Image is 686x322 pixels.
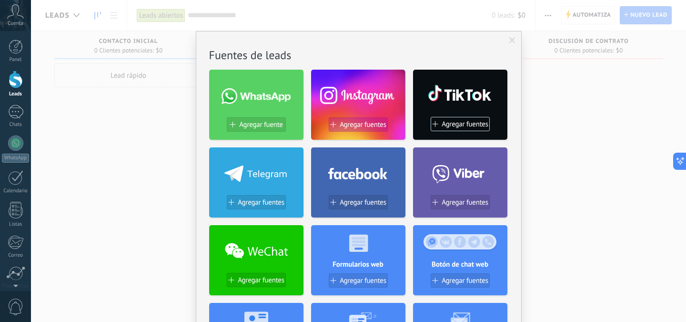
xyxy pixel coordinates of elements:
[431,117,490,131] button: Agregar fuentes
[238,276,284,284] span: Agregar fuentes
[227,273,286,287] button: Agregar fuentes
[2,122,30,128] div: Chats
[442,277,488,285] span: Agregar fuentes
[2,252,30,259] div: Correo
[329,273,388,288] button: Agregar fuentes
[431,195,490,209] button: Agregar fuentes
[2,188,30,194] div: Calendario
[329,117,388,132] button: Agregar fuentes
[413,260,507,269] h4: Botón de chat web
[311,260,405,269] h4: Formularios web
[2,221,30,228] div: Listas
[2,57,30,63] div: Panel
[442,120,488,128] span: Agregar fuentes
[431,273,490,288] button: Agregar fuentes
[340,198,386,207] span: Agregar fuentes
[340,121,386,129] span: Agregar fuentes
[227,117,286,132] button: Agregar fuente
[2,154,29,163] div: WhatsApp
[329,195,388,209] button: Agregar fuentes
[340,277,386,285] span: Agregar fuentes
[8,21,23,27] span: Cuenta
[209,48,508,62] h2: Fuentes de leads
[2,91,30,97] div: Leads
[239,121,282,129] span: Agregar fuente
[238,198,284,207] span: Agregar fuentes
[442,198,488,207] span: Agregar fuentes
[227,195,286,209] button: Agregar fuentes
